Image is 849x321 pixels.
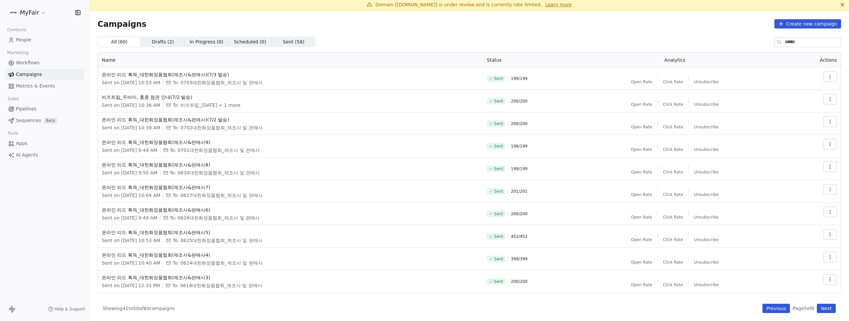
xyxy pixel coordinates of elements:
[631,215,652,220] span: Open Rate
[663,192,683,197] span: Click Rate
[170,147,260,154] span: To: 0701대한화장품협회_제조사 및 판매사
[102,169,158,176] span: Sent on [DATE] 9:50 AM
[172,124,262,131] span: To: 0702대한화장품협회_제조사 및 판매사
[774,19,841,29] button: Create new campaign
[172,102,240,108] span: To: 비즈트립_7월 1일 + 1 more
[663,124,683,130] span: Click Rate
[234,38,266,45] span: Scheduled ( 0 )
[631,260,652,265] span: Open Rate
[631,102,652,107] span: Open Rate
[16,140,28,147] span: Apps
[16,36,32,43] span: People
[511,166,527,171] span: 199 / 199
[102,282,160,289] span: Sent on [DATE] 12:31 PM
[102,94,479,100] span: 비즈트립_두바이, 홍콩 참관 안내(7/2 발송)
[631,79,652,85] span: Open Rate
[5,81,84,92] a: Metrics & Events
[694,260,719,265] span: Unsubscribe
[784,53,841,67] th: Actions
[48,306,85,312] a: Help & Support
[631,282,652,288] span: Open Rate
[5,138,84,149] a: Apps
[545,1,572,8] a: Learn more
[511,144,527,149] span: 199 / 199
[5,128,21,138] span: Tools
[566,53,784,67] th: Analytics
[102,215,158,221] span: Sent on [DATE] 9:49 AM
[5,34,84,45] a: People
[190,38,224,45] span: In Progress ( 0 )
[494,144,503,149] span: Sent
[102,124,160,131] span: Sent on [DATE] 10:39 AM
[663,237,683,242] span: Click Rate
[694,192,719,197] span: Unsubscribe
[283,38,304,45] span: Sent ( 58 )
[98,19,147,29] span: Campaigns
[8,7,47,18] button: MyFair
[663,79,683,85] span: Click Rate
[102,184,479,191] span: 온라인 리드 획득_대한화장품협회(제조사&판매사7)
[494,211,503,217] span: Sent
[103,305,175,312] span: Showing 41 to 50 of 60 campaigns
[172,260,262,266] span: To: 0624대한화장품협회_제조사 및 판매사
[511,76,527,81] span: 199 / 199
[102,229,479,236] span: 온라인 리드 획득_대한화장품협회(제조사&판매사5)
[494,256,503,262] span: Sent
[511,279,527,284] span: 200 / 200
[170,215,260,221] span: To: 0626대한화장품협회_제조사 및 판매사
[793,305,814,312] span: Page 5 of 6
[5,150,84,160] a: AI Agents
[55,306,85,312] span: Help & Support
[172,237,262,244] span: To: 0625대한화장품협회_제조사 및 판매사
[694,237,719,242] span: Unsubscribe
[102,79,160,86] span: Sent on [DATE] 10:53 AM
[817,304,836,313] button: Next
[102,147,158,154] span: Sent on [DATE] 9:49 AM
[5,94,22,104] span: Sales
[172,79,262,86] span: To: 0703대한화장품협회_제조사 및 판매사
[494,279,503,284] span: Sent
[102,161,479,168] span: 온라인 리드 획득_대한화장품협회(제조사&판매사8)
[511,256,527,262] span: 399 / 399
[663,147,683,152] span: Click Rate
[494,189,503,194] span: Sent
[511,189,527,194] span: 201 / 201
[511,234,527,239] span: 452 / 452
[663,169,683,175] span: Click Rate
[483,53,566,67] th: Status
[694,169,719,175] span: Unsubscribe
[494,76,503,81] span: Sent
[5,103,84,114] a: Pipelines
[170,169,260,176] span: To: 0630대한화장품협회_제조사 및 판매사
[511,211,527,217] span: 200 / 200
[694,79,719,85] span: Unsubscribe
[494,166,503,171] span: Sent
[102,252,479,258] span: 온라인 리드 획득_대한화장품협회(제조사&판매사4)
[663,215,683,220] span: Click Rate
[694,102,719,107] span: Unsubscribe
[762,304,790,313] button: Previous
[20,8,39,17] span: MyFair
[102,71,479,78] span: 온라인 리드 획득_대한화장품협회(제조사&판매사)(7/3 발송)
[694,282,719,288] span: Unsubscribe
[172,192,262,199] span: To: 0627대한화장품협회_제조사 및 판매사
[102,116,479,123] span: 온라인 리드 획득_대한화장품협회(제조사&판매사)(7/2 발송)
[631,124,652,130] span: Open Rate
[4,25,29,35] span: Contacts
[663,282,683,288] span: Click Rate
[694,124,719,130] span: Unsubscribe
[631,192,652,197] span: Open Rate
[5,57,84,68] a: Workflows
[102,102,160,108] span: Sent on [DATE] 10:36 AM
[44,117,57,124] span: Beta
[172,282,262,289] span: To: 0618대한화장품협회_제조사 및 판매사
[375,2,542,7] span: Domain [[DOMAIN_NAME]] is under review and is currently rate limited.
[631,169,652,175] span: Open Rate
[494,98,503,104] span: Sent
[494,234,503,239] span: Sent
[694,147,719,152] span: Unsubscribe
[16,152,38,159] span: AI Agents
[102,207,479,213] span: 온라인 리드 획득_대한화장품협회(제조사&판매사6)
[102,260,160,266] span: Sent on [DATE] 10:40 AM
[5,115,84,126] a: SequencesBeta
